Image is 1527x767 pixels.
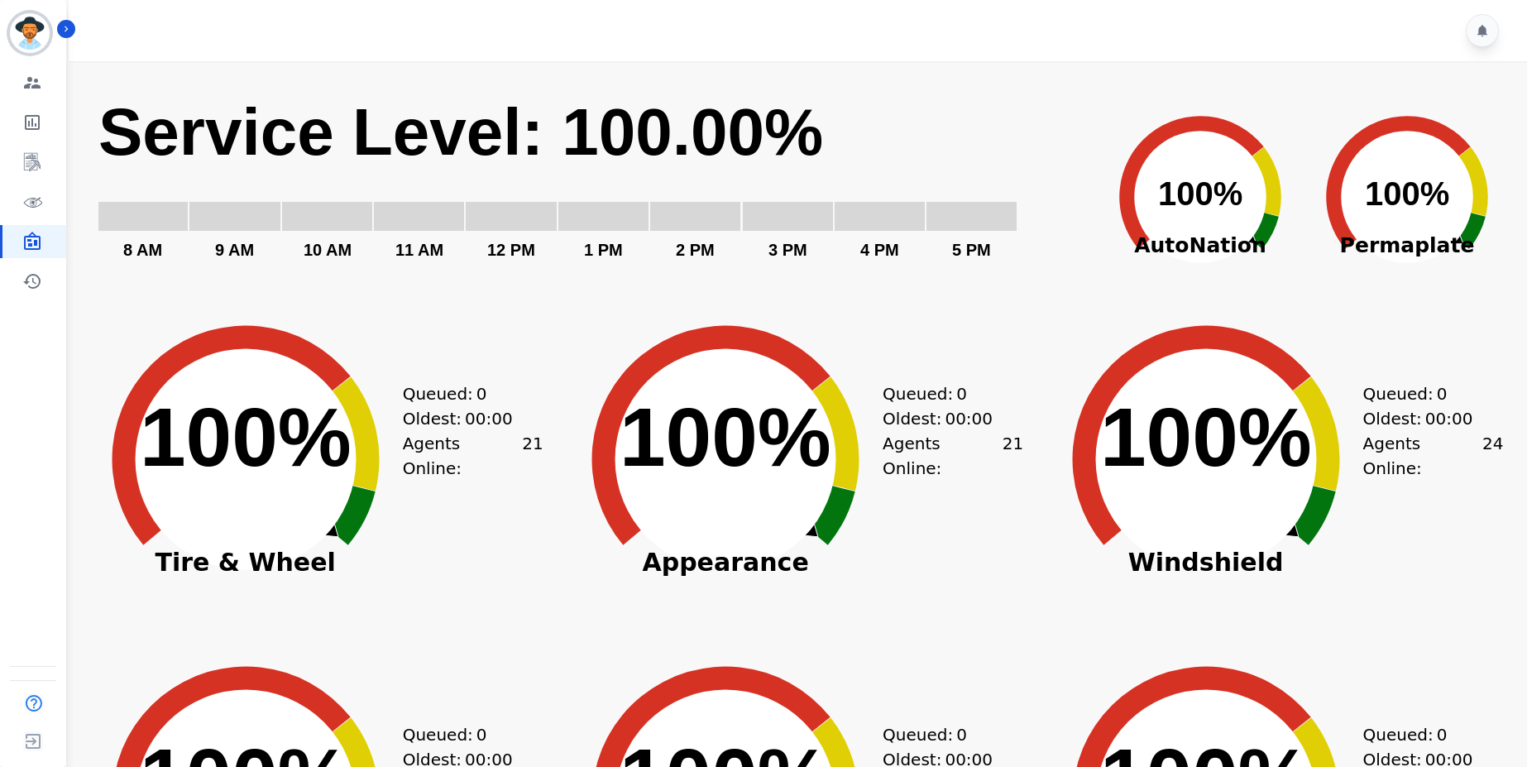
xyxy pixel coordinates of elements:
[883,722,1007,747] div: Queued:
[465,406,513,431] span: 00:00
[560,554,891,571] span: Appearance
[522,431,543,481] span: 21
[676,241,715,259] text: 2 PM
[98,95,823,169] text: Service Level: 100.00%
[403,431,543,481] div: Agents Online:
[123,241,162,259] text: 8 AM
[395,241,443,259] text: 11 AM
[1363,381,1487,406] div: Queued:
[883,406,1007,431] div: Oldest:
[584,241,623,259] text: 1 PM
[768,241,807,259] text: 3 PM
[80,554,411,571] span: Tire & Wheel
[956,722,967,747] span: 0
[1482,431,1503,481] span: 24
[860,241,899,259] text: 4 PM
[140,391,352,483] text: 100%
[945,406,993,431] span: 00:00
[1437,722,1448,747] span: 0
[1158,175,1242,212] text: 100%
[403,406,527,431] div: Oldest:
[304,241,352,259] text: 10 AM
[883,431,1023,481] div: Agents Online:
[1363,431,1504,481] div: Agents Online:
[956,381,967,406] span: 0
[1100,391,1312,483] text: 100%
[952,241,991,259] text: 5 PM
[1041,554,1371,571] span: Windshield
[1365,175,1449,212] text: 100%
[1437,381,1448,406] span: 0
[1304,230,1510,261] span: Permaplate
[883,381,1007,406] div: Queued:
[1097,230,1304,261] span: AutoNation
[403,722,527,747] div: Queued:
[215,241,254,259] text: 9 AM
[1425,406,1473,431] span: 00:00
[10,13,50,53] img: Bordered avatar
[1003,431,1023,481] span: 21
[487,241,535,259] text: 12 PM
[620,391,831,483] text: 100%
[403,381,527,406] div: Queued:
[1363,722,1487,747] div: Queued:
[97,92,1094,278] svg: Service Level: 0%
[476,722,487,747] span: 0
[476,381,487,406] span: 0
[1363,406,1487,431] div: Oldest:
